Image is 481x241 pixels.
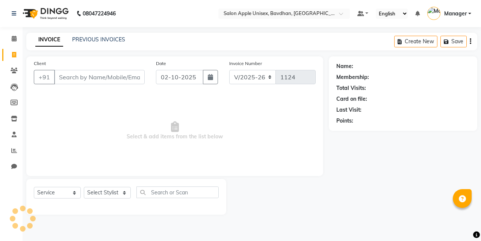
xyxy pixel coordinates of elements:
div: Points: [336,117,353,125]
button: Save [440,36,467,47]
img: Manager [427,7,440,20]
img: logo [19,3,71,24]
a: PREVIOUS INVOICES [72,36,125,43]
label: Date [156,60,166,67]
b: 08047224946 [83,3,116,24]
div: Membership: [336,73,369,81]
label: Client [34,60,46,67]
span: Select & add items from the list below [34,93,316,168]
div: Total Visits: [336,84,366,92]
input: Search by Name/Mobile/Email/Code [54,70,145,84]
button: +91 [34,70,55,84]
div: Last Visit: [336,106,362,114]
input: Search or Scan [136,186,219,198]
button: Create New [394,36,437,47]
div: Name: [336,62,353,70]
span: Manager [444,10,467,18]
a: INVOICE [35,33,63,47]
label: Invoice Number [229,60,262,67]
div: Card on file: [336,95,367,103]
